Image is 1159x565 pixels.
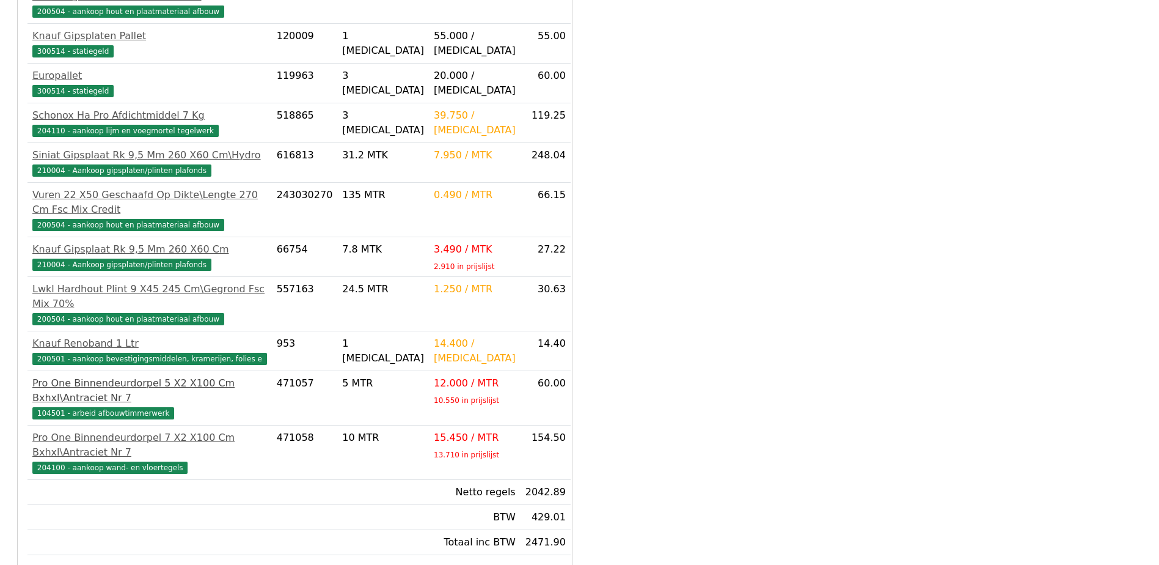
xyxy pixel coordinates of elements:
[272,103,338,143] td: 518865
[32,282,267,311] div: Lwkl Hardhout Plint 9 X45 245 Cm\Gegrond Fsc Mix 70%
[32,242,267,271] a: Knauf Gipsplaat Rk 9,5 Mm 260 X60 Cm210004 - Aankoop gipsplaten/plinten plafonds
[342,29,424,58] div: 1 [MEDICAL_DATA]
[32,282,267,326] a: Lwkl Hardhout Plint 9 X45 245 Cm\Gegrond Fsc Mix 70%200504 - aankoop hout en plaatmateriaal afbouw
[429,530,521,555] td: Totaal inc BTW
[32,407,174,419] span: 104501 - arbeid afbouwtimmerwerk
[434,242,516,257] div: 3.490 / MTK
[342,188,424,202] div: 135 MTR
[342,148,424,163] div: 31.2 MTK
[32,313,224,325] span: 200504 - aankoop hout en plaatmateriaal afbouw
[521,331,571,371] td: 14.40
[434,451,499,459] sub: 13.710 in prijslijst
[434,108,516,138] div: 39.750 / [MEDICAL_DATA]
[272,183,338,237] td: 243030270
[521,24,571,64] td: 55.00
[32,29,267,43] div: Knauf Gipsplaten Pallet
[32,85,114,97] span: 300514 - statiegeld
[521,277,571,331] td: 30.63
[521,480,571,505] td: 2042.89
[272,277,338,331] td: 557163
[429,480,521,505] td: Netto regels
[32,125,219,137] span: 204110 - aankoop lijm en voegmortel tegelwerk
[434,262,494,271] sub: 2.910 in prijslijst
[342,336,424,366] div: 1 [MEDICAL_DATA]
[272,64,338,103] td: 119963
[32,188,267,232] a: Vuren 22 X50 Geschaafd Op Dikte\Lengte 270 Cm Fsc Mix Credit200504 - aankoop hout en plaatmateria...
[521,103,571,143] td: 119.25
[32,148,267,163] div: Siniat Gipsplaat Rk 9,5 Mm 260 X60 Cm\Hydro
[434,430,516,445] div: 15.450 / MTR
[342,376,424,391] div: 5 MTR
[32,188,267,217] div: Vuren 22 X50 Geschaafd Op Dikte\Lengte 270 Cm Fsc Mix Credit
[32,376,267,405] div: Pro One Binnendeurdorpel 5 X2 X100 Cm Bxhxl\Antraciet Nr 7
[272,143,338,183] td: 616813
[32,29,267,58] a: Knauf Gipsplaten Pallet300514 - statiegeld
[434,188,516,202] div: 0.490 / MTR
[32,6,224,18] span: 200504 - aankoop hout en plaatmateriaal afbouw
[521,426,571,480] td: 154.50
[32,45,114,57] span: 300514 - statiegeld
[521,371,571,426] td: 60.00
[521,237,571,277] td: 27.22
[32,353,267,365] span: 200501 - aankoop bevestigingsmiddelen, kramerijen, folies e
[521,64,571,103] td: 60.00
[434,376,516,391] div: 12.000 / MTR
[521,183,571,237] td: 66.15
[434,336,516,366] div: 14.400 / [MEDICAL_DATA]
[32,376,267,420] a: Pro One Binnendeurdorpel 5 X2 X100 Cm Bxhxl\Antraciet Nr 7104501 - arbeid afbouwtimmerwerk
[342,108,424,138] div: 3 [MEDICAL_DATA]
[32,430,267,460] div: Pro One Binnendeurdorpel 7 X2 X100 Cm Bxhxl\Antraciet Nr 7
[521,530,571,555] td: 2471.90
[342,68,424,98] div: 3 [MEDICAL_DATA]
[342,282,424,297] div: 24.5 MTR
[32,68,267,83] div: Europallet
[342,430,424,445] div: 10 MTR
[521,505,571,530] td: 429.01
[434,282,516,297] div: 1.250 / MTR
[32,164,211,177] span: 210004 - Aankoop gipsplaten/plinten plafonds
[32,219,224,231] span: 200504 - aankoop hout en plaatmateriaal afbouw
[32,430,267,475] a: Pro One Binnendeurdorpel 7 X2 X100 Cm Bxhxl\Antraciet Nr 7204100 - aankoop wand- en vloertegels
[272,371,338,426] td: 471057
[272,331,338,371] td: 953
[32,242,267,257] div: Knauf Gipsplaat Rk 9,5 Mm 260 X60 Cm
[429,505,521,530] td: BTW
[434,29,516,58] div: 55.000 / [MEDICAL_DATA]
[32,148,267,177] a: Siniat Gipsplaat Rk 9,5 Mm 260 X60 Cm\Hydro210004 - Aankoop gipsplaten/plinten plafonds
[32,462,188,474] span: 204100 - aankoop wand- en vloertegels
[32,108,267,123] div: Schonox Ha Pro Afdichtmiddel 7 Kg
[272,237,338,277] td: 66754
[32,336,267,366] a: Knauf Renoband 1 Ltr200501 - aankoop bevestigingsmiddelen, kramerijen, folies e
[32,108,267,138] a: Schonox Ha Pro Afdichtmiddel 7 Kg204110 - aankoop lijm en voegmortel tegelwerk
[272,24,338,64] td: 120009
[32,259,211,271] span: 210004 - Aankoop gipsplaten/plinten plafonds
[32,68,267,98] a: Europallet300514 - statiegeld
[434,68,516,98] div: 20.000 / [MEDICAL_DATA]
[434,148,516,163] div: 7.950 / MTK
[342,242,424,257] div: 7.8 MTK
[32,336,267,351] div: Knauf Renoband 1 Ltr
[434,396,499,405] sub: 10.550 in prijslijst
[272,426,338,480] td: 471058
[521,143,571,183] td: 248.04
